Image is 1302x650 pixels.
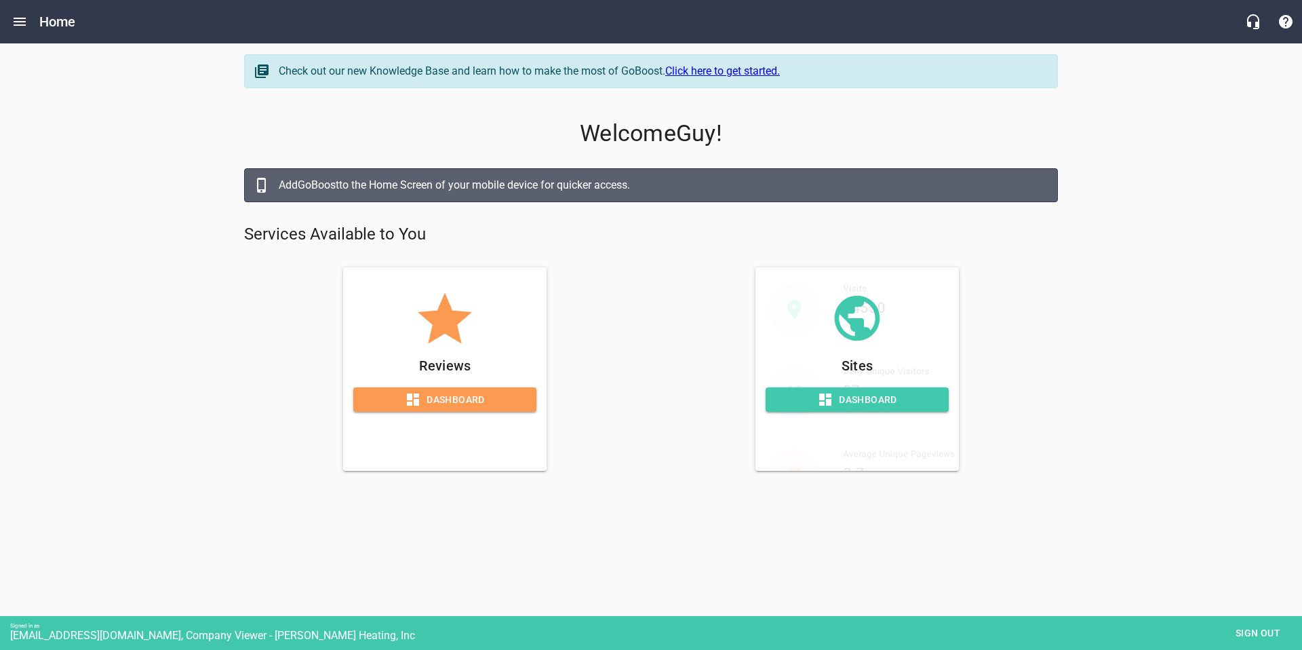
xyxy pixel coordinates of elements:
[1237,5,1269,38] button: Live Chat
[766,355,949,377] p: Sites
[244,224,1058,246] p: Services Available to You
[364,391,526,408] span: Dashboard
[10,623,1302,629] div: Signed in as
[776,391,938,408] span: Dashboard
[279,177,1044,193] div: Add GoBoost to the Home Screen of your mobile device for quicker access.
[353,355,536,377] p: Reviews
[766,387,949,413] a: Dashboard
[665,64,780,77] a: Click here to get started.
[1229,625,1286,642] span: Sign out
[244,168,1058,202] a: AddGoBoostto the Home Screen of your mobile device for quicker access.
[279,63,1044,79] div: Check out our new Knowledge Base and learn how to make the most of GoBoost.
[10,629,1302,642] div: [EMAIL_ADDRESS][DOMAIN_NAME], Company Viewer - [PERSON_NAME] Heating, Inc
[1224,621,1292,646] button: Sign out
[244,120,1058,147] p: Welcome Guy !
[353,387,536,413] a: Dashboard
[39,11,76,33] h6: Home
[3,5,36,38] button: Open drawer
[1269,5,1302,38] button: Support Portal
